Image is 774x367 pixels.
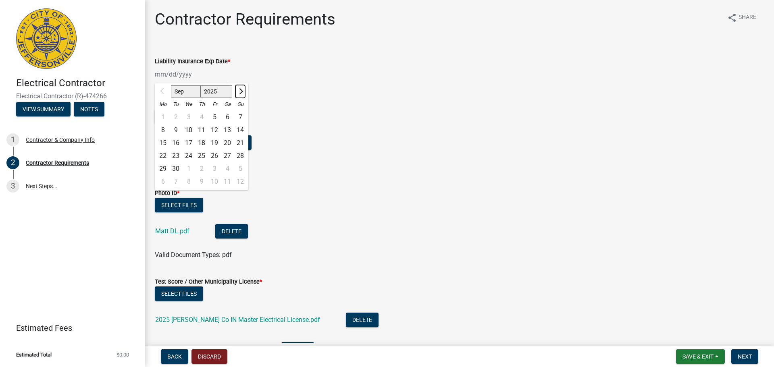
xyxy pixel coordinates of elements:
[215,224,248,238] button: Delete
[221,111,234,124] div: Saturday, September 6, 2025
[155,286,203,301] button: Select files
[208,111,221,124] div: Friday, September 5, 2025
[195,162,208,175] div: Thursday, October 2, 2025
[234,111,247,124] div: 7
[117,352,129,357] span: $0.00
[208,137,221,149] div: Friday, September 19, 2025
[169,162,182,175] div: 30
[195,149,208,162] div: Thursday, September 25, 2025
[281,342,314,357] button: Delete
[195,149,208,162] div: 25
[195,98,208,111] div: Th
[155,66,229,83] input: mm/dd/yyyy
[6,180,19,193] div: 3
[155,198,203,212] button: Select files
[221,137,234,149] div: 20
[221,175,234,188] div: 11
[161,349,188,364] button: Back
[234,149,247,162] div: Sunday, September 28, 2025
[208,124,221,137] div: Friday, September 12, 2025
[721,10,763,25] button: shareShare
[221,111,234,124] div: 6
[234,175,247,188] div: Sunday, October 12, 2025
[6,320,132,336] a: Estimated Fees
[727,13,737,23] i: share
[169,98,182,111] div: Tu
[682,353,714,360] span: Save & Exit
[208,162,221,175] div: Friday, October 3, 2025
[6,133,19,146] div: 1
[169,137,182,149] div: 16
[155,251,232,259] span: Valid Document Types: pdf
[221,162,234,175] div: Saturday, October 4, 2025
[235,85,245,98] button: Next month
[182,149,195,162] div: Wednesday, September 24, 2025
[16,77,139,89] h4: Electrical Contractor
[208,137,221,149] div: 19
[221,149,234,162] div: Saturday, September 27, 2025
[171,85,200,97] select: Select month
[156,98,169,111] div: Mo
[182,98,195,111] div: We
[156,162,169,175] div: Monday, September 29, 2025
[182,124,195,137] div: Wednesday, September 10, 2025
[221,175,234,188] div: Saturday, October 11, 2025
[234,124,247,137] div: 14
[169,149,182,162] div: 23
[739,13,756,23] span: Share
[200,85,233,97] select: Select year
[155,227,189,235] a: Matt DL.pdf
[16,352,52,357] span: Estimated Total
[169,149,182,162] div: Tuesday, September 23, 2025
[16,92,129,100] span: Electrical Contractor (R)-474266
[155,191,179,196] label: Photo ID
[169,124,182,137] div: Tuesday, September 9, 2025
[16,102,71,116] button: View Summary
[208,175,221,188] div: Friday, October 10, 2025
[234,137,247,149] div: Sunday, September 21, 2025
[169,175,182,188] div: 7
[346,317,379,324] wm-modal-confirm: Delete Document
[155,279,262,285] label: Test Score / Other Municipality License
[191,349,227,364] button: Discard
[195,124,208,137] div: Thursday, September 11, 2025
[676,349,725,364] button: Save & Exit
[195,175,208,188] div: 9
[16,8,77,69] img: City of Jeffersonville, Indiana
[156,137,169,149] div: 15
[16,106,71,113] wm-modal-confirm: Summary
[208,149,221,162] div: Friday, September 26, 2025
[738,353,752,360] span: Next
[156,149,169,162] div: Monday, September 22, 2025
[156,162,169,175] div: 29
[195,124,208,137] div: 11
[731,349,758,364] button: Next
[208,124,221,137] div: 12
[215,228,248,236] wm-modal-confirm: Delete Document
[234,98,247,111] div: Su
[182,124,195,137] div: 10
[155,10,335,29] h1: Contractor Requirements
[234,137,247,149] div: 21
[169,137,182,149] div: Tuesday, September 16, 2025
[208,98,221,111] div: Fr
[169,124,182,137] div: 9
[182,162,195,175] div: Wednesday, October 1, 2025
[156,175,169,188] div: Monday, October 6, 2025
[167,353,182,360] span: Back
[156,175,169,188] div: 6
[346,313,379,327] button: Delete
[182,149,195,162] div: 24
[234,162,247,175] div: 5
[234,124,247,137] div: Sunday, September 14, 2025
[156,137,169,149] div: Monday, September 15, 2025
[234,175,247,188] div: 12
[221,149,234,162] div: 27
[195,137,208,149] div: 18
[208,111,221,124] div: 5
[74,106,104,113] wm-modal-confirm: Notes
[156,124,169,137] div: 8
[195,162,208,175] div: 2
[182,137,195,149] div: Wednesday, September 17, 2025
[221,124,234,137] div: 13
